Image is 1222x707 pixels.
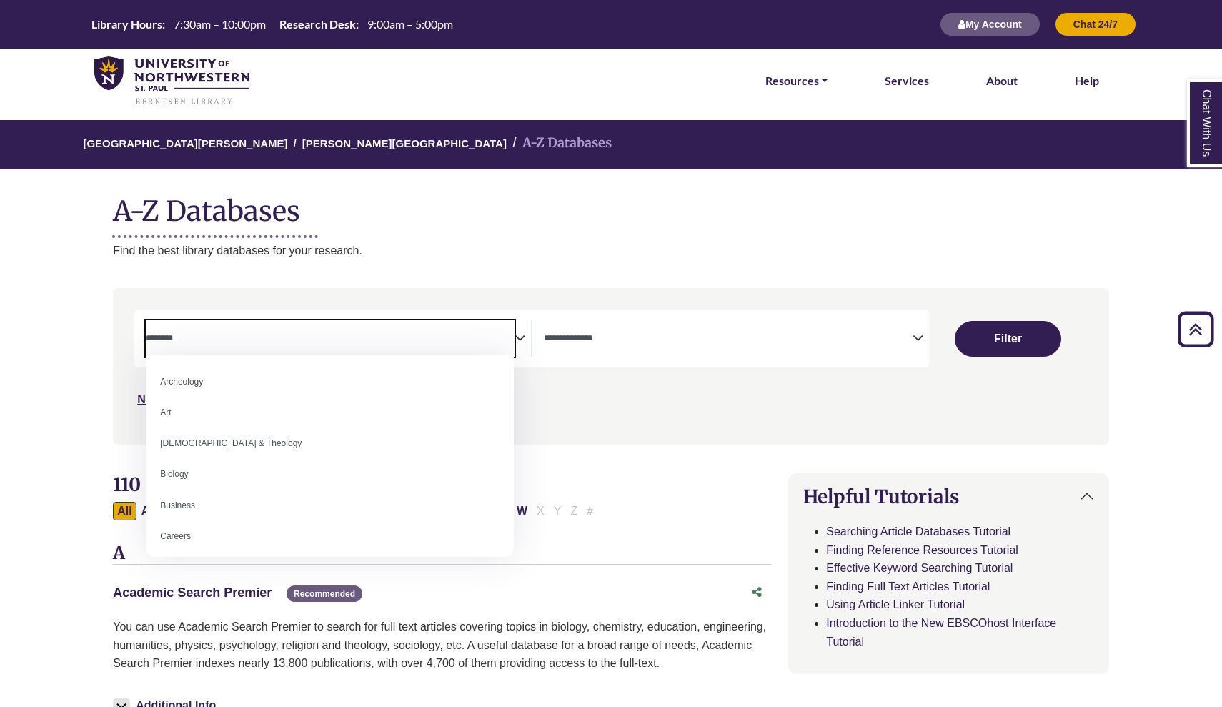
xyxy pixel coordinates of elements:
[544,334,913,345] textarea: Search
[1075,71,1099,90] a: Help
[146,459,514,490] li: Biology
[826,544,1018,556] a: Finding Reference Resources Tutorial
[113,504,599,516] div: Alpha-list to filter by first letter of database name
[826,562,1013,574] a: Effective Keyword Searching Tutorial
[1055,18,1136,30] a: Chat 24/7
[146,490,514,521] li: Business
[742,579,771,606] button: Share this database
[86,16,459,33] a: Hours Today
[113,120,1109,169] nav: breadcrumb
[826,525,1010,538] a: Searching Article Databases Tutorial
[940,12,1040,36] button: My Account
[507,133,612,154] li: A-Z Databases
[287,585,362,602] span: Recommended
[302,135,507,149] a: [PERSON_NAME][GEOGRAPHIC_DATA]
[274,16,359,31] th: Research Desk:
[174,17,266,31] span: 7:30am – 10:00pm
[955,321,1061,357] button: Submit for Search Results
[113,618,771,673] p: You can use Academic Search Premier to search for full text articles covering topics in biology, ...
[94,56,249,106] img: library_home
[113,242,1109,260] p: Find the best library databases for your research.
[1055,12,1136,36] button: Chat 24/7
[146,397,514,428] li: Art
[512,502,532,520] button: Filter Results W
[940,18,1040,30] a: My Account
[113,184,1109,227] h1: A-Z Databases
[113,585,272,600] a: Academic Search Premier
[789,474,1108,519] button: Helpful Tutorials
[113,288,1109,444] nav: Search filters
[113,502,136,520] button: All
[146,428,514,459] li: [DEMOGRAPHIC_DATA] & Theology
[826,617,1056,648] a: Introduction to the New EBSCOhost Interface Tutorial
[113,543,771,565] h3: A
[367,17,453,31] span: 9:00am – 5:00pm
[83,135,287,149] a: [GEOGRAPHIC_DATA][PERSON_NAME]
[986,71,1018,90] a: About
[826,580,990,593] a: Finding Full Text Articles Tutorial
[137,393,477,405] a: Not sure where to start? Check our Recommended Databases.
[137,502,154,520] button: Filter Results A
[146,334,515,345] textarea: Search
[885,71,929,90] a: Services
[86,16,166,31] th: Library Hours:
[765,71,828,90] a: Resources
[1173,320,1218,339] a: Back to Top
[86,16,459,30] table: Hours Today
[146,367,514,397] li: Archeology
[113,473,239,496] span: 110 Databases
[826,598,965,610] a: Using Article Linker Tutorial
[146,521,514,552] li: Careers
